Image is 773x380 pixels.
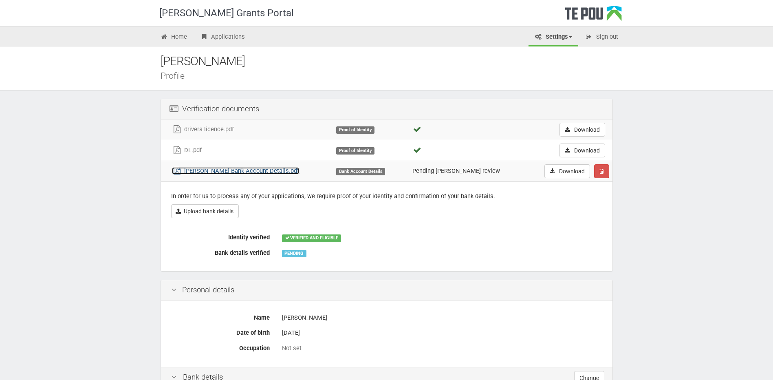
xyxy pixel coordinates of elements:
a: Download [544,164,590,178]
div: Proof of Identity [336,126,374,134]
div: [DATE] [282,326,602,340]
a: DL.pdf [172,146,202,154]
div: [PERSON_NAME] [282,311,602,325]
a: Download [559,123,605,137]
td: Pending [PERSON_NAME] review [409,161,525,181]
label: Occupation [165,341,276,353]
div: Te Pou Logo [565,6,622,26]
label: Name [165,311,276,322]
a: Applications [194,29,251,46]
label: Date of birth [165,326,276,337]
div: Personal details [161,280,612,300]
div: Bank Account Details [336,168,385,175]
a: Sign out [579,29,624,46]
div: [PERSON_NAME] [161,53,625,70]
div: Not set [282,344,602,353]
a: drivers licence.pdf [172,126,234,133]
a: Settings [529,29,578,46]
div: PENDING [282,250,306,257]
label: Bank details verified [165,246,276,257]
a: Upload bank details [171,204,239,218]
a: Download [559,144,605,157]
div: VERIFIED AND ELIGIBLE [282,234,341,242]
a: [PERSON_NAME] Bank Account Details.pdf [172,167,299,175]
label: Identity verified [165,230,276,242]
a: Home [154,29,194,46]
div: Profile [161,71,625,80]
div: Verification documents [161,99,612,119]
p: In order for us to process any of your applications, we require proof of your identity and confir... [171,192,602,201]
div: Proof of Identity [336,147,374,155]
